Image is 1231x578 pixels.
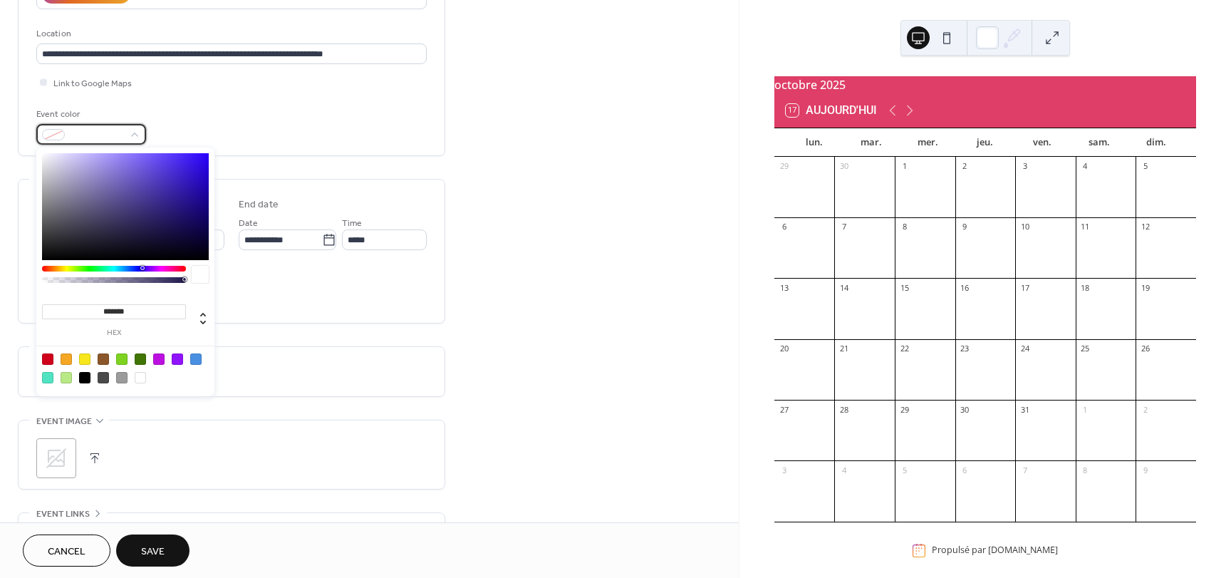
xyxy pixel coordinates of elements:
[900,128,957,157] div: mer.
[899,282,910,293] div: 15
[98,372,109,383] div: #4A4A4A
[838,282,849,293] div: 14
[1128,128,1185,157] div: dim.
[988,545,1058,557] a: [DOMAIN_NAME]
[779,222,789,232] div: 6
[61,372,72,383] div: #B8E986
[141,545,165,559] span: Save
[899,404,910,415] div: 29
[1014,128,1071,157] div: ven.
[957,128,1014,157] div: jeu.
[779,282,789,293] div: 13
[1080,344,1091,354] div: 25
[838,404,849,415] div: 28
[1140,282,1151,293] div: 19
[781,100,882,120] button: 17Aujourd'hui
[116,372,128,383] div: #9B9B9B
[1019,465,1030,475] div: 7
[843,128,900,157] div: mar.
[1019,404,1030,415] div: 31
[79,353,90,365] div: #F8E71C
[1080,222,1091,232] div: 11
[960,465,970,475] div: 6
[838,161,849,172] div: 30
[1140,344,1151,354] div: 26
[98,353,109,365] div: #8B572A
[53,76,132,91] span: Link to Google Maps
[838,222,849,232] div: 7
[1080,161,1091,172] div: 4
[42,372,53,383] div: #50E3C2
[779,465,789,475] div: 3
[36,414,92,429] span: Event image
[1019,161,1030,172] div: 3
[19,513,445,543] div: •••
[838,344,849,354] div: 21
[899,222,910,232] div: 8
[786,128,843,157] div: lun.
[779,161,789,172] div: 29
[36,26,424,41] div: Location
[1080,465,1091,475] div: 8
[779,404,789,415] div: 27
[960,404,970,415] div: 30
[1140,222,1151,232] div: 12
[342,216,362,231] span: Time
[1140,161,1151,172] div: 5
[190,353,202,365] div: #4A90E2
[36,507,90,522] span: Event links
[1019,344,1030,354] div: 24
[36,438,76,478] div: ;
[899,161,910,172] div: 1
[1071,128,1128,157] div: sam.
[1080,282,1091,293] div: 18
[153,353,165,365] div: #BD10E0
[79,372,90,383] div: #000000
[1080,404,1091,415] div: 1
[239,197,279,212] div: End date
[838,465,849,475] div: 4
[42,329,186,337] label: hex
[1019,282,1030,293] div: 17
[116,353,128,365] div: #7ED321
[1019,222,1030,232] div: 10
[61,353,72,365] div: #F5A623
[42,353,53,365] div: #D0021B
[899,344,910,354] div: 22
[23,535,110,567] button: Cancel
[239,216,258,231] span: Date
[135,372,146,383] div: #FFFFFF
[779,344,789,354] div: 20
[1140,404,1151,415] div: 2
[932,545,1058,557] div: Propulsé par
[116,535,189,567] button: Save
[1140,465,1151,475] div: 9
[899,465,910,475] div: 5
[48,545,85,559] span: Cancel
[960,222,970,232] div: 9
[960,161,970,172] div: 2
[135,353,146,365] div: #417505
[960,344,970,354] div: 23
[960,282,970,293] div: 16
[774,76,1196,93] div: octobre 2025
[172,353,183,365] div: #9013FE
[36,107,143,122] div: Event color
